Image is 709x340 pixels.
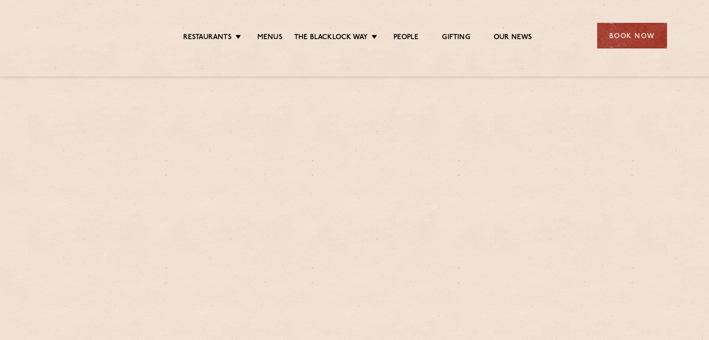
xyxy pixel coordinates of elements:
[393,33,419,43] a: People
[442,33,470,43] a: Gifting
[183,33,232,43] a: Restaurants
[42,9,123,62] img: svg%3E
[294,33,368,43] a: The Blacklock Way
[257,33,282,43] a: Menus
[597,23,667,48] div: Book Now
[494,33,532,43] a: Our News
